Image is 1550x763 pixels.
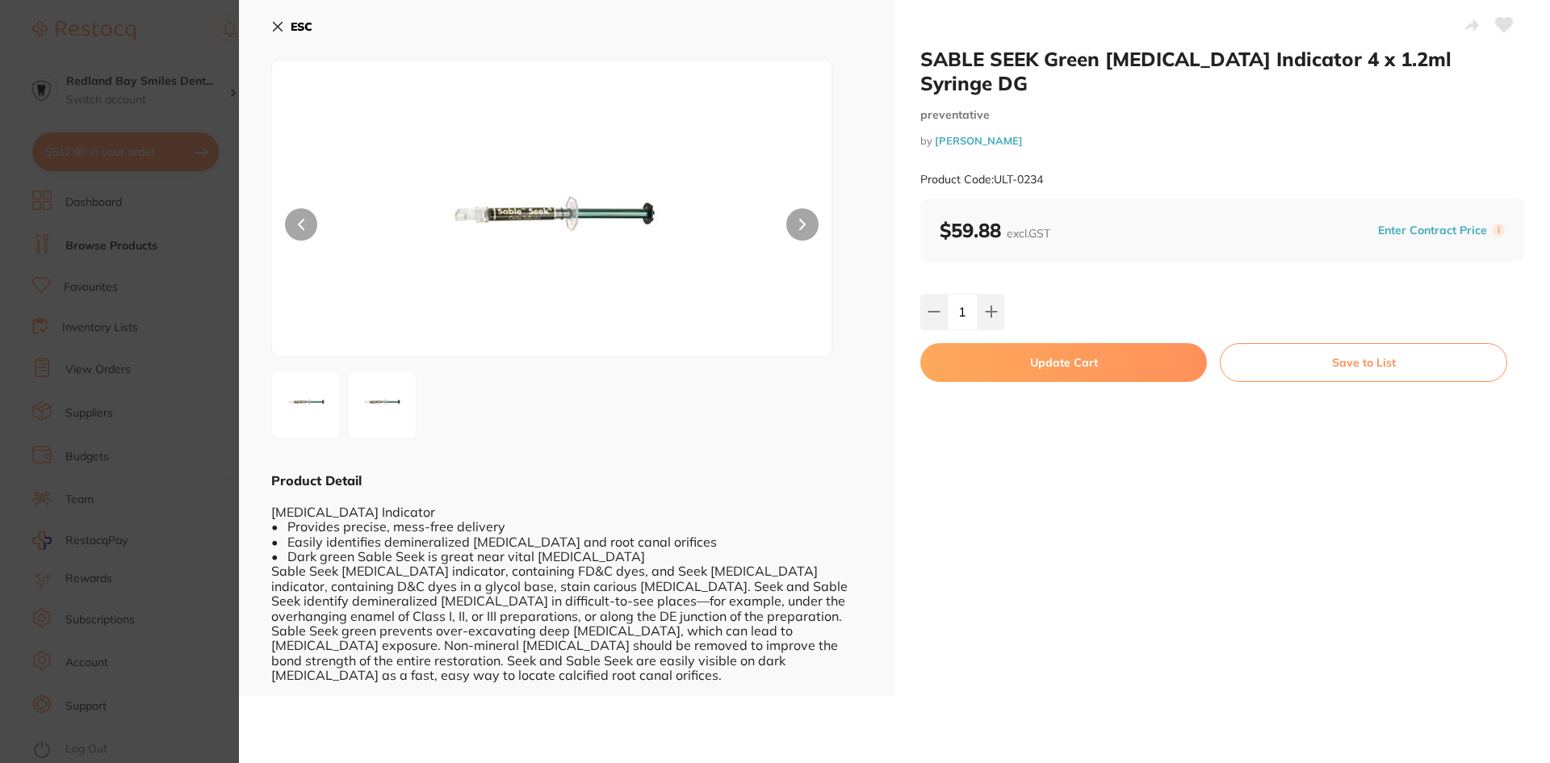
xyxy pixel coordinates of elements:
[271,13,312,40] button: ESC
[353,375,411,434] img: XzIuanBn
[1007,226,1050,241] span: excl. GST
[1492,224,1505,237] label: i
[384,101,720,356] img: LmpwZw
[271,489,862,682] div: [MEDICAL_DATA] Indicator • Provides precise, mess-free delivery • Easily identifies demineralized...
[920,173,1043,187] small: Product Code: ULT-0234
[920,47,1524,95] h2: SABLE SEEK Green [MEDICAL_DATA] Indicator 4 x 1.2ml Syringe DG
[1373,223,1492,238] button: Enter Contract Price
[1220,343,1507,382] button: Save to List
[940,218,1050,242] b: $59.88
[277,375,335,434] img: LmpwZw
[935,134,1023,147] a: [PERSON_NAME]
[920,135,1524,147] small: by
[271,472,362,488] b: Product Detail
[920,343,1207,382] button: Update Cart
[920,108,1524,122] small: preventative
[291,19,312,34] b: ESC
